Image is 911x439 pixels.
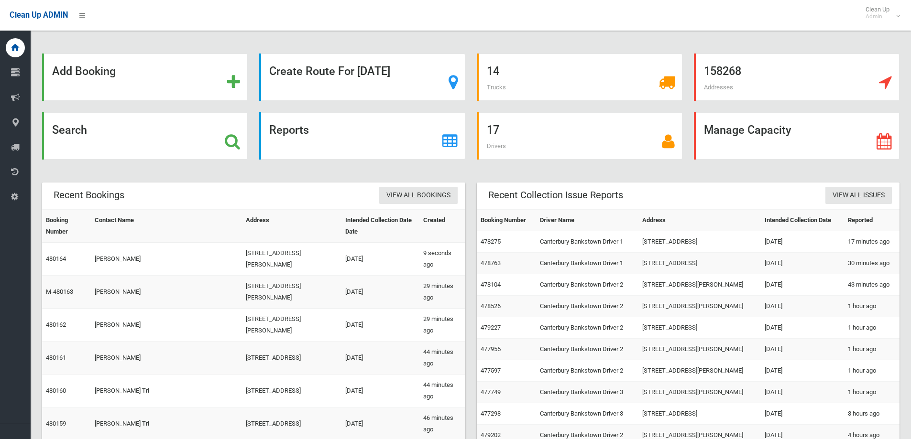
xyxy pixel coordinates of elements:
[761,296,844,317] td: [DATE]
[638,253,760,274] td: [STREET_ADDRESS]
[481,410,501,417] a: 477298
[419,375,465,407] td: 44 minutes ago
[341,375,419,407] td: [DATE]
[91,342,242,375] td: [PERSON_NAME]
[46,255,66,262] a: 480164
[341,210,419,243] th: Intended Collection Date Date
[259,54,465,101] a: Create Route For [DATE]
[638,296,760,317] td: [STREET_ADDRESS][PERSON_NAME]
[487,142,506,150] span: Drivers
[481,302,501,310] a: 478526
[42,112,248,160] a: Search
[844,210,900,231] th: Reported
[10,11,68,20] span: Clean Up ADMIN
[477,186,635,204] header: Recent Collection Issue Reports
[844,231,900,253] td: 17 minutes ago
[694,54,900,101] a: 158268 Addresses
[419,210,465,243] th: Created
[536,317,638,339] td: Canterbury Bankstown Driver 2
[477,112,682,160] a: 17 Drivers
[704,64,741,78] strong: 158268
[536,403,638,425] td: Canterbury Bankstown Driver 3
[536,253,638,274] td: Canterbury Bankstown Driver 1
[52,64,116,78] strong: Add Booking
[844,339,900,360] td: 1 hour ago
[269,64,390,78] strong: Create Route For [DATE]
[825,187,892,204] a: View All Issues
[242,243,341,276] td: [STREET_ADDRESS][PERSON_NAME]
[477,54,682,101] a: 14 Trucks
[341,276,419,309] td: [DATE]
[91,210,242,243] th: Contact Name
[761,403,844,425] td: [DATE]
[46,321,66,328] a: 480162
[42,54,248,101] a: Add Booking
[844,360,900,382] td: 1 hour ago
[91,276,242,309] td: [PERSON_NAME]
[259,112,465,160] a: Reports
[42,186,136,204] header: Recent Bookings
[536,382,638,403] td: Canterbury Bankstown Driver 3
[844,274,900,296] td: 43 minutes ago
[536,360,638,382] td: Canterbury Bankstown Driver 2
[419,276,465,309] td: 29 minutes ago
[536,296,638,317] td: Canterbury Bankstown Driver 2
[481,431,501,439] a: 479202
[761,360,844,382] td: [DATE]
[379,187,458,204] a: View All Bookings
[481,324,501,331] a: 479227
[694,112,900,160] a: Manage Capacity
[481,345,501,353] a: 477955
[477,210,537,231] th: Booking Number
[844,296,900,317] td: 1 hour ago
[52,123,87,137] strong: Search
[242,342,341,375] td: [STREET_ADDRESS]
[761,317,844,339] td: [DATE]
[42,210,91,243] th: Booking Number
[638,210,760,231] th: Address
[761,274,844,296] td: [DATE]
[419,243,465,276] td: 9 seconds ago
[242,276,341,309] td: [STREET_ADDRESS][PERSON_NAME]
[46,387,66,394] a: 480160
[487,123,499,137] strong: 17
[536,231,638,253] td: Canterbury Bankstown Driver 1
[481,388,501,396] a: 477749
[844,253,900,274] td: 30 minutes ago
[638,360,760,382] td: [STREET_ADDRESS][PERSON_NAME]
[761,382,844,403] td: [DATE]
[844,403,900,425] td: 3 hours ago
[638,274,760,296] td: [STREET_ADDRESS][PERSON_NAME]
[761,231,844,253] td: [DATE]
[536,274,638,296] td: Canterbury Bankstown Driver 2
[761,253,844,274] td: [DATE]
[861,6,899,20] span: Clean Up
[638,231,760,253] td: [STREET_ADDRESS]
[638,339,760,360] td: [STREET_ADDRESS][PERSON_NAME]
[704,123,791,137] strong: Manage Capacity
[242,375,341,407] td: [STREET_ADDRESS]
[481,238,501,245] a: 478275
[481,367,501,374] a: 477597
[866,13,889,20] small: Admin
[341,309,419,342] td: [DATE]
[91,375,242,407] td: [PERSON_NAME] Tri
[638,382,760,403] td: [STREET_ADDRESS][PERSON_NAME]
[761,339,844,360] td: [DATE]
[638,403,760,425] td: [STREET_ADDRESS]
[536,210,638,231] th: Driver Name
[704,84,733,91] span: Addresses
[269,123,309,137] strong: Reports
[46,420,66,427] a: 480159
[91,309,242,342] td: [PERSON_NAME]
[242,210,341,243] th: Address
[341,342,419,375] td: [DATE]
[481,259,501,267] a: 478763
[46,354,66,361] a: 480161
[536,339,638,360] td: Canterbury Bankstown Driver 2
[487,84,506,91] span: Trucks
[844,382,900,403] td: 1 hour ago
[242,309,341,342] td: [STREET_ADDRESS][PERSON_NAME]
[761,210,844,231] th: Intended Collection Date
[341,243,419,276] td: [DATE]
